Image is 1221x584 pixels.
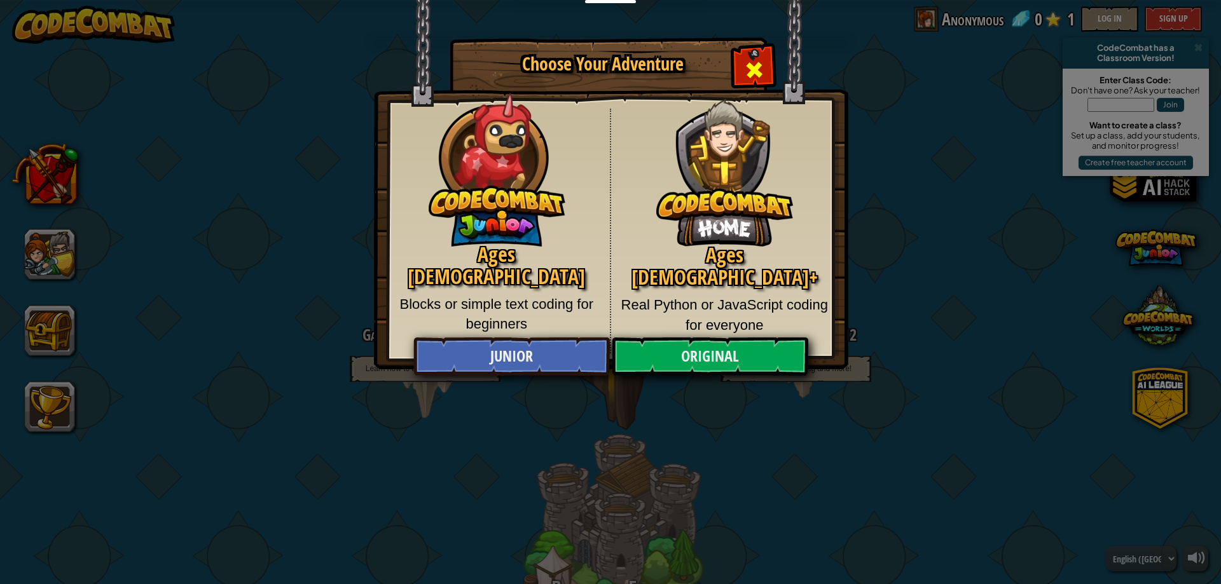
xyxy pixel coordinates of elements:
[413,337,609,376] a: Junior
[656,79,793,247] img: CodeCombat Original hero character
[621,295,829,335] p: Real Python or JavaScript coding for everyone
[473,55,733,74] h1: Choose Your Adventure
[621,244,829,289] h2: Ages [DEMOGRAPHIC_DATA]+
[393,243,600,288] h2: Ages [DEMOGRAPHIC_DATA]
[393,294,600,334] p: Blocks or simple text coding for beginners
[429,85,565,247] img: CodeCombat Junior hero character
[734,48,774,88] div: Close modal
[612,337,808,376] a: Original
